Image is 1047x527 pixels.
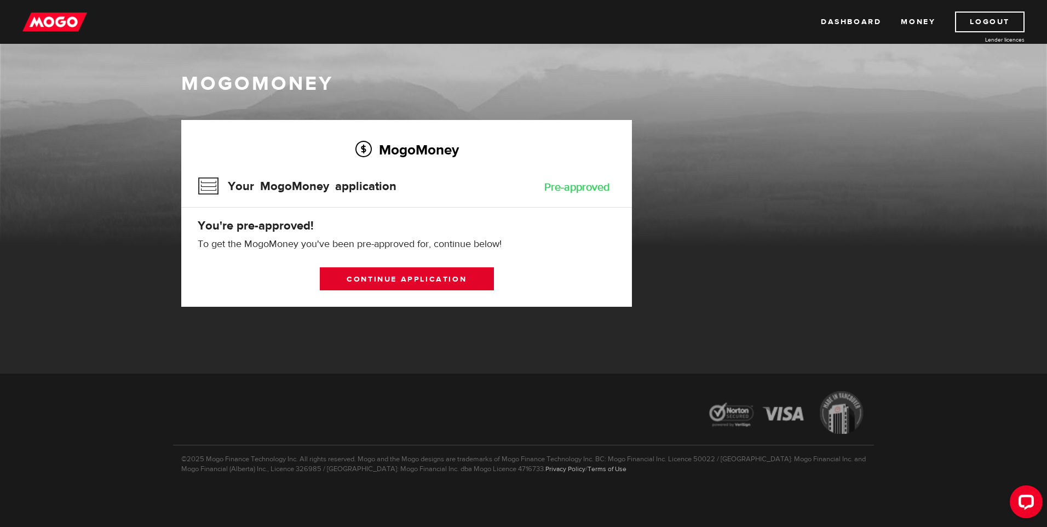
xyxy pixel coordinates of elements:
[173,445,874,474] p: ©2025 Mogo Finance Technology Inc. All rights reserved. Mogo and the Mogo designs are trademarks ...
[198,138,615,161] h2: MogoMoney
[545,465,585,473] a: Privacy Policy
[198,218,615,233] h4: You're pre-approved!
[198,238,615,251] p: To get the MogoMoney you've been pre-approved for, continue below!
[955,12,1025,32] a: Logout
[699,383,874,445] img: legal-icons-92a2ffecb4d32d839781d1b4e4802d7b.png
[901,12,935,32] a: Money
[320,267,494,290] a: Continue application
[22,12,87,32] img: mogo_logo-11ee424be714fa7cbb0f0f49df9e16ec.png
[181,72,866,95] h1: MogoMoney
[1001,481,1047,527] iframe: LiveChat chat widget
[198,172,396,201] h3: Your MogoMoney application
[544,182,610,193] div: Pre-approved
[942,36,1025,44] a: Lender licences
[588,465,626,473] a: Terms of Use
[821,12,881,32] a: Dashboard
